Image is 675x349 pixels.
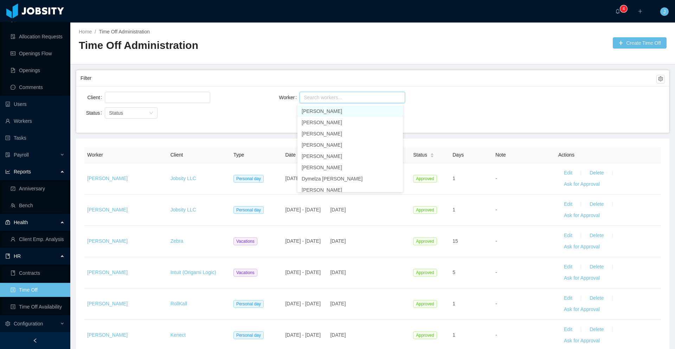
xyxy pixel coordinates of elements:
h2: Time Off Administration [79,38,373,53]
span: Approved [413,331,437,339]
span: 1 [452,332,455,338]
button: Delete [584,167,609,179]
span: [DATE] [330,301,346,306]
input: Client [107,93,111,102]
a: [PERSON_NAME] [87,176,128,181]
i: icon: medicine-box [5,220,10,225]
span: Payroll [14,152,29,158]
span: Status [413,151,427,159]
a: icon: messageComments [11,80,65,94]
span: [DATE] [330,238,346,244]
button: Ask for Approval [558,210,605,221]
span: Vacations [233,269,257,277]
span: [DATE] [330,269,346,275]
i: icon: check [394,109,399,113]
button: Edit [558,324,578,335]
span: Personal day [233,300,264,308]
span: 15 [452,238,458,244]
div: Search workers... [304,94,394,101]
i: icon: line-chart [5,169,10,174]
i: icon: book [5,254,10,259]
label: Status [86,110,105,116]
button: Ask for Approval [558,179,605,190]
span: HR [14,253,21,259]
a: RollKall [171,301,187,306]
span: Vacations [233,237,257,245]
input: Worker [302,93,306,102]
button: Delete [584,230,609,241]
span: [DATE] - [DATE] [285,207,321,212]
i: icon: check [394,188,399,192]
span: / [95,29,96,34]
span: Note [495,152,506,158]
button: Edit [558,230,578,241]
span: [DATE] [330,332,346,338]
span: Reports [14,169,31,174]
span: Approved [413,237,437,245]
a: [PERSON_NAME] [87,207,128,212]
i: icon: setting [5,321,10,326]
span: Client [171,152,183,158]
li: [PERSON_NAME] [297,128,403,139]
a: [PERSON_NAME] [87,332,128,338]
p: 4 [623,5,625,12]
span: Configuration [14,321,43,326]
span: - [495,269,497,275]
span: Approved [413,300,437,308]
a: Home [79,29,92,34]
span: - [495,207,497,212]
span: [DATE] - [DATE] [285,176,321,181]
button: Ask for Approval [558,241,605,253]
span: Approved [413,175,437,183]
span: 1 [452,301,455,306]
span: Health [14,220,28,225]
button: Ask for Approval [558,335,605,347]
span: [DATE] - [DATE] [285,269,321,275]
button: Delete [584,293,609,304]
i: icon: check [394,177,399,181]
a: [PERSON_NAME] [87,301,128,306]
a: icon: userClient Emp. Analysis [11,232,65,246]
li: [PERSON_NAME] [297,106,403,117]
i: icon: check [394,143,399,147]
button: Ask for Approval [558,304,605,315]
button: icon: plusCreate Time Off [613,37,667,49]
div: Sort [430,152,434,157]
li: [PERSON_NAME] [297,162,403,173]
a: icon: profileTasks [5,131,65,145]
span: Personal day [233,175,264,183]
a: [PERSON_NAME] [87,269,128,275]
a: icon: file-doneAllocation Requests [11,30,65,44]
li: [PERSON_NAME] [297,184,403,196]
a: icon: carry-outAnniversary [11,182,65,196]
span: Approved [413,269,437,277]
a: icon: userWorkers [5,114,65,128]
button: Delete [584,199,609,210]
i: icon: down [149,111,153,116]
span: Worker [87,152,103,158]
li: [PERSON_NAME] [297,139,403,151]
i: icon: plus [638,9,643,14]
i: icon: check [394,165,399,170]
a: icon: bookContracts [11,266,65,280]
a: Jobsity LLC [171,176,196,181]
button: Delete [584,324,609,335]
i: icon: bell [615,9,620,14]
a: icon: teamBench [11,198,65,212]
span: [DATE] [330,207,346,212]
span: 1 [452,207,455,212]
button: Edit [558,199,578,210]
span: Actions [558,152,574,158]
span: Days [452,152,464,158]
sup: 4 [620,5,627,12]
button: icon: setting [656,75,665,83]
span: [DATE] - [DATE] [285,301,321,306]
button: Edit [558,261,578,273]
span: [DATE] - [DATE] [285,238,321,244]
a: icon: profileTime Off [11,283,65,297]
span: Approved [413,206,437,214]
i: icon: caret-up [430,152,434,154]
span: - [495,301,497,306]
span: 1 [452,176,455,181]
button: Delete [584,261,609,273]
